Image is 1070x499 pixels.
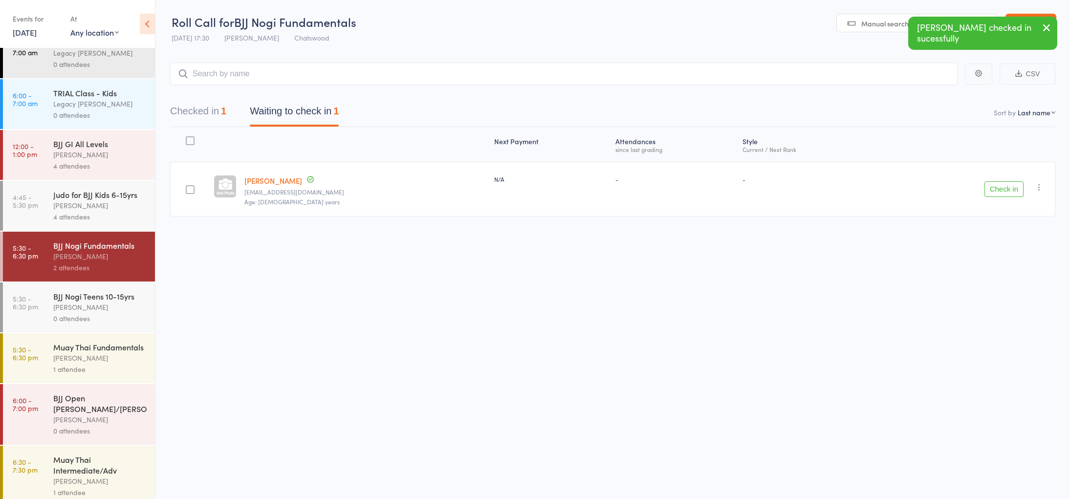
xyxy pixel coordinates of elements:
[53,189,147,200] div: Judo for BJJ Kids 6-15yrs
[172,14,234,30] span: Roll Call for
[994,108,1016,117] label: Sort by
[861,19,909,28] span: Manual search
[13,458,38,474] time: 6:30 - 7:30 pm
[615,175,735,183] div: -
[53,342,147,352] div: Muay Thai Fundamentals
[3,130,155,180] a: 12:00 -1:00 pmBJJ GI All Levels[PERSON_NAME]4 attendees
[53,138,147,149] div: BJJ GI All Levels
[1000,64,1055,85] button: CSV
[53,392,147,414] div: BJJ Open [PERSON_NAME]/[PERSON_NAME]
[984,181,1024,197] button: Check in
[739,131,881,157] div: Style
[53,200,147,211] div: [PERSON_NAME]
[53,240,147,251] div: BJJ Nogi Fundamentals
[13,91,38,107] time: 6:00 - 7:00 am
[53,109,147,121] div: 0 attendees
[13,193,38,209] time: 4:45 - 5:30 pm
[53,476,147,487] div: [PERSON_NAME]
[53,414,147,425] div: [PERSON_NAME]
[244,189,486,195] small: oscarpaton123@gmail.com
[170,101,226,127] button: Checked in1
[170,63,958,85] input: Search by name
[615,146,735,152] div: since last grading
[53,487,147,498] div: 1 attendee
[70,27,119,38] div: Any location
[53,59,147,70] div: 0 attendees
[1005,14,1056,33] a: Exit roll call
[53,98,147,109] div: Legacy [PERSON_NAME]
[13,396,38,412] time: 6:00 - 7:00 pm
[13,244,38,260] time: 5:30 - 6:30 pm
[742,146,877,152] div: Current / Next Rank
[3,333,155,383] a: 5:30 -6:30 pmMuay Thai Fundamentals[PERSON_NAME]1 attendee
[53,313,147,324] div: 0 attendees
[13,11,61,27] div: Events for
[53,291,147,302] div: BJJ Nogi Teens 10-15yrs
[3,79,155,129] a: 6:00 -7:00 amTRIAL Class - KidsLegacy [PERSON_NAME]0 attendees
[3,384,155,445] a: 6:00 -7:00 pmBJJ Open [PERSON_NAME]/[PERSON_NAME][PERSON_NAME]0 attendees
[53,47,147,59] div: Legacy [PERSON_NAME]
[234,14,356,30] span: BJJ Nogi Fundamentals
[1018,108,1050,117] div: Last name
[494,175,608,183] div: N/A
[70,11,119,27] div: At
[13,142,37,158] time: 12:00 - 1:00 pm
[53,454,147,476] div: Muay Thai Intermediate/Adv
[53,262,147,273] div: 2 attendees
[13,295,38,310] time: 5:30 - 6:30 pm
[53,160,147,172] div: 4 attendees
[333,106,339,116] div: 1
[244,197,340,206] span: Age: [DEMOGRAPHIC_DATA] years
[53,211,147,222] div: 4 attendees
[53,425,147,436] div: 0 attendees
[3,181,155,231] a: 4:45 -5:30 pmJudo for BJJ Kids 6-15yrs[PERSON_NAME]4 attendees
[221,106,226,116] div: 1
[53,302,147,313] div: [PERSON_NAME]
[244,175,302,186] a: [PERSON_NAME]
[13,41,38,56] time: 6:00 - 7:00 am
[53,149,147,160] div: [PERSON_NAME]
[172,33,209,43] span: [DATE] 17:30
[53,364,147,375] div: 1 attendee
[294,33,329,43] span: Chatswood
[224,33,279,43] span: [PERSON_NAME]
[53,352,147,364] div: [PERSON_NAME]
[250,101,339,127] button: Waiting to check in1
[3,282,155,332] a: 5:30 -6:30 pmBJJ Nogi Teens 10-15yrs[PERSON_NAME]0 attendees
[53,87,147,98] div: TRIAL Class - Kids
[13,346,38,361] time: 5:30 - 6:30 pm
[908,17,1057,50] div: [PERSON_NAME] checked in sucessfully
[3,28,155,78] a: 6:00 -7:00 amTRIAL Class - AdultsLegacy [PERSON_NAME]0 attendees
[490,131,611,157] div: Next Payment
[3,232,155,282] a: 5:30 -6:30 pmBJJ Nogi Fundamentals[PERSON_NAME]2 attendees
[53,251,147,262] div: [PERSON_NAME]
[611,131,739,157] div: Atten­dances
[742,175,877,183] div: -
[13,27,37,38] a: [DATE]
